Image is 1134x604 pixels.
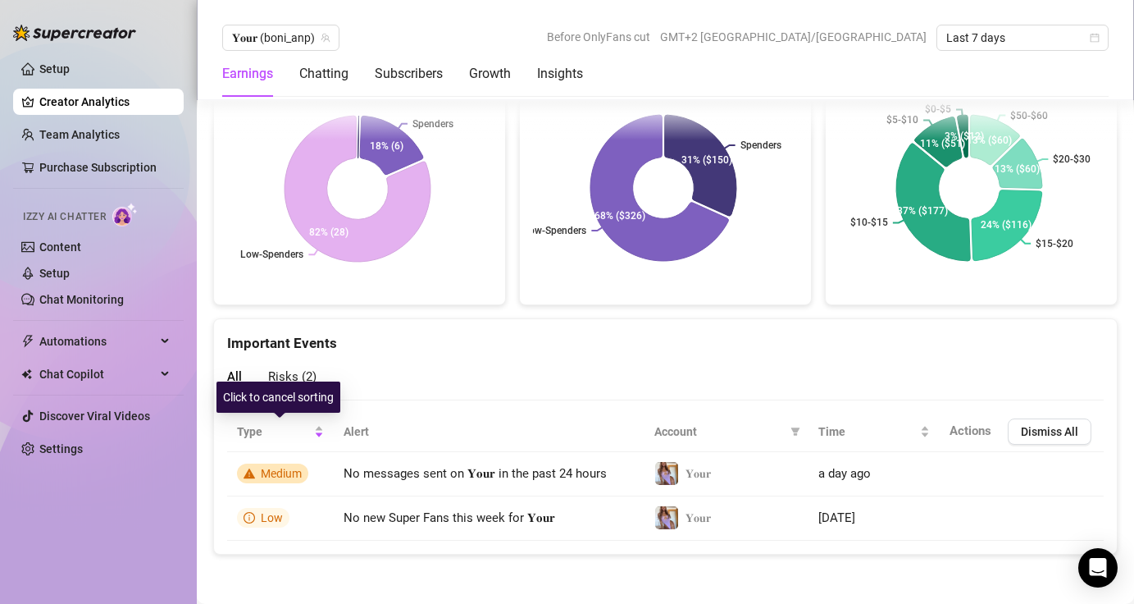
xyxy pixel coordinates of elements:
[39,267,70,280] a: Setup
[39,293,124,306] a: Chat Monitoring
[222,64,273,84] div: Earnings
[39,161,157,174] a: Purchase Subscription
[240,249,303,260] text: Low-Spenders
[1078,548,1118,588] div: Open Intercom Messenger
[268,369,317,384] span: Risks ( 2 )
[925,104,951,116] text: $0-$5
[412,117,453,129] text: Spenders
[1036,238,1073,249] text: $15-$20
[886,115,918,126] text: $5-$10
[321,33,330,43] span: team
[23,209,106,225] span: Izzy AI Chatter
[344,510,555,525] span: No new Super Fans this week for 𝐘𝐨𝐮𝐫
[654,423,784,441] span: Account
[299,64,348,84] div: Chatting
[740,140,781,151] text: Spenders
[21,368,32,380] img: Chat Copilot
[1053,153,1091,165] text: $20-$30
[261,511,283,524] span: Low
[850,217,888,229] text: $10-$15
[227,412,334,452] th: Type
[537,64,583,84] div: Insights
[39,442,83,455] a: Settings
[13,25,136,41] img: logo-BBDzfeDw.svg
[685,467,711,480] span: 𝐘𝐨𝐮𝐫
[523,225,586,236] text: Low-Spenders
[244,468,255,479] span: warning
[655,462,678,485] img: 𝐘𝐨𝐮𝐫
[685,511,711,524] span: 𝐘𝐨𝐮𝐫
[21,335,34,348] span: thunderbolt
[39,128,120,141] a: Team Analytics
[112,203,138,226] img: AI Chatter
[244,512,255,524] span: info-circle
[227,369,242,384] span: All
[39,240,81,254] a: Content
[344,466,607,481] span: No messages sent on 𝐘𝐨𝐮𝐫 in the past 24 hours
[237,423,311,441] span: Type
[950,423,991,438] span: Actions
[375,64,443,84] div: Subscribers
[660,25,927,49] span: GMT+2 [GEOGRAPHIC_DATA]/[GEOGRAPHIC_DATA]
[334,412,644,452] th: Alert
[818,510,855,525] span: [DATE]
[790,427,800,437] span: filter
[1021,425,1078,438] span: Dismiss All
[818,466,871,481] span: a day ago
[39,361,156,387] span: Chat Copilot
[818,423,917,441] span: Time
[39,328,156,355] span: Automations
[39,62,70,75] a: Setup
[547,25,650,49] span: Before OnlyFans cut
[39,410,150,423] a: Discover Viral Videos
[946,25,1099,50] span: Last 7 days
[808,412,940,452] th: Time
[216,382,340,413] div: Click to cancel sorting
[469,64,511,84] div: Growth
[261,467,302,480] span: Medium
[1008,419,1091,445] button: Dismiss All
[1090,33,1100,43] span: calendar
[39,89,171,115] a: Creator Analytics
[1010,110,1048,121] text: $50-$60
[232,25,330,50] span: 𝐘𝐨𝐮𝐫 (boni_anp)
[787,419,804,444] span: filter
[227,319,1104,355] div: Important Events
[655,506,678,529] img: 𝐘𝐨𝐮𝐫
